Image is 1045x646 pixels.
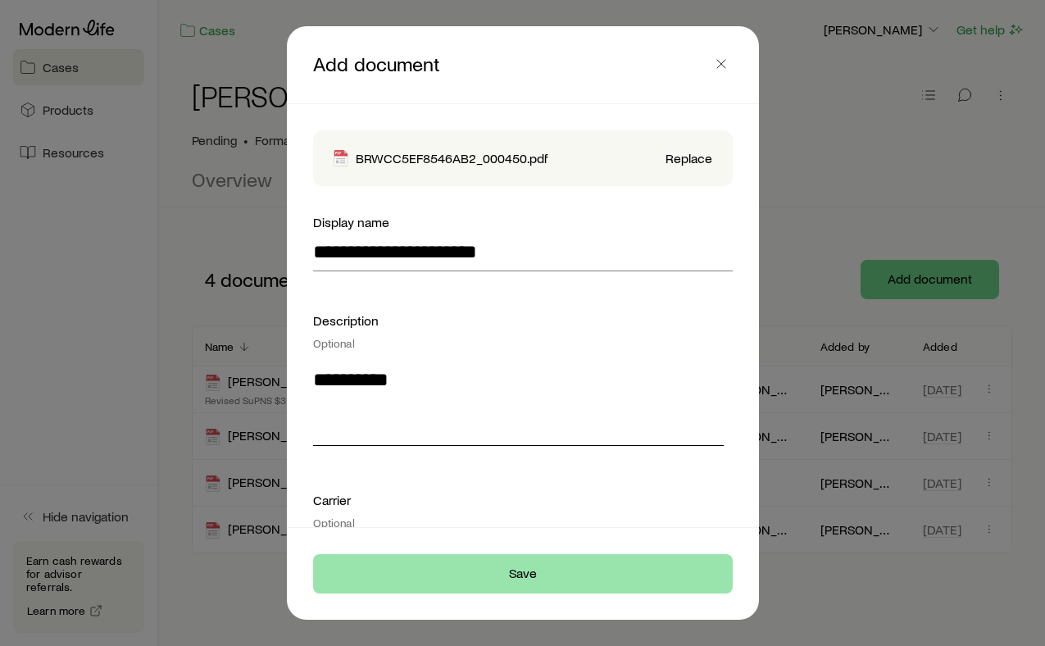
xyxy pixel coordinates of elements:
p: Add document [313,52,710,77]
div: Carrier [313,490,733,530]
div: Description [313,311,733,350]
button: Replace [665,151,713,166]
div: Optional [313,337,733,350]
button: Save [313,554,733,594]
p: BRWCC5EF8546AB2_000450.pdf [356,150,547,166]
div: Optional [313,516,733,530]
div: Display name [313,212,733,232]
